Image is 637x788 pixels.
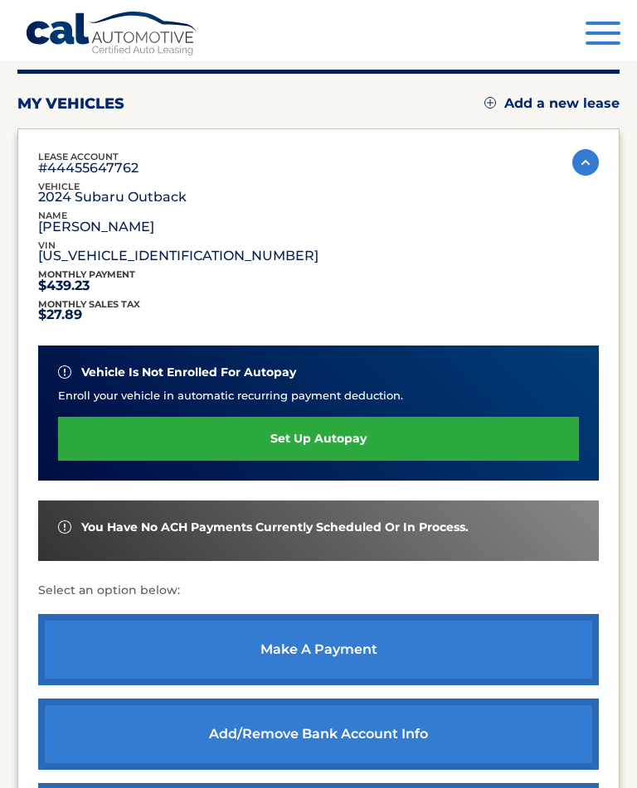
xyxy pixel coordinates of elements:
[38,614,599,685] a: make a payment
[38,210,67,221] span: name
[38,239,56,251] span: vin
[38,193,187,201] p: 2024 Subaru Outback
[58,365,71,379] img: alert-white.svg
[58,387,579,404] p: Enroll your vehicle in automatic recurring payment deduction.
[58,417,579,461] a: set up autopay
[38,223,154,231] p: [PERSON_NAME]
[586,22,620,49] button: Menu
[25,11,199,59] a: Cal Automotive
[38,311,140,319] p: $27.89
[17,94,124,113] h2: my vehicles
[38,581,599,601] p: Select an option below:
[38,252,318,260] p: [US_VEHICLE_IDENTIFICATION_NUMBER]
[38,151,119,162] span: lease account
[38,164,139,172] p: #44455647762
[484,95,620,112] a: Add a new lease
[38,181,80,192] span: vehicle
[38,282,135,290] p: $439.23
[38,268,135,280] span: Monthly Payment
[58,520,71,534] img: alert-white.svg
[572,149,599,176] img: accordion-active.svg
[81,520,469,534] span: You have no ACH payments currently scheduled or in process.
[484,97,496,109] img: add.svg
[81,365,296,379] span: vehicle is not enrolled for autopay
[38,699,599,770] a: Add/Remove bank account info
[38,298,140,310] span: Monthly sales Tax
